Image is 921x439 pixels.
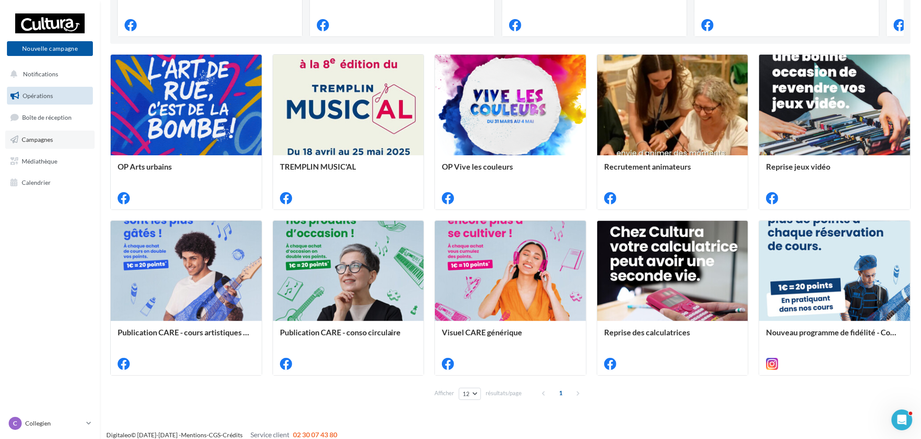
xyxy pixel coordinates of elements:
span: © [DATE]-[DATE] - - - [106,431,337,439]
button: Notifications [5,65,91,83]
span: résultats/page [486,389,522,397]
span: Boîte de réception [22,114,72,121]
span: Médiathèque [22,157,57,164]
a: Mentions [181,431,207,439]
div: Nouveau programme de fidélité - Cours [766,328,903,345]
div: Publication CARE - cours artistiques et musicaux [118,328,255,345]
a: Opérations [5,87,95,105]
a: Calendrier [5,174,95,192]
div: Reprise des calculatrices [604,328,741,345]
div: Reprise jeux vidéo [766,162,903,180]
a: Médiathèque [5,152,95,170]
button: 12 [459,388,481,400]
span: Opérations [23,92,53,99]
a: Digitaleo [106,431,131,439]
span: 12 [463,390,470,397]
span: 1 [554,386,568,400]
span: Service client [250,430,289,439]
span: Calendrier [22,179,51,186]
a: Campagnes [5,131,95,149]
div: OP Arts urbains [118,162,255,180]
span: Notifications [23,70,58,78]
div: Publication CARE - conso circulaire [280,328,417,345]
div: Recrutement animateurs [604,162,741,180]
span: Campagnes [22,136,53,143]
a: C Collegien [7,415,93,432]
a: Crédits [223,431,243,439]
a: CGS [209,431,220,439]
span: 02 30 07 43 80 [293,430,337,439]
div: OP Vive les couleurs [442,162,579,180]
span: Afficher [434,389,454,397]
button: Nouvelle campagne [7,41,93,56]
a: Boîte de réception [5,108,95,127]
p: Collegien [25,419,83,428]
span: C [13,419,17,428]
div: TREMPLIN MUSIC'AL [280,162,417,180]
div: Visuel CARE générique [442,328,579,345]
iframe: Intercom live chat [891,410,912,430]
